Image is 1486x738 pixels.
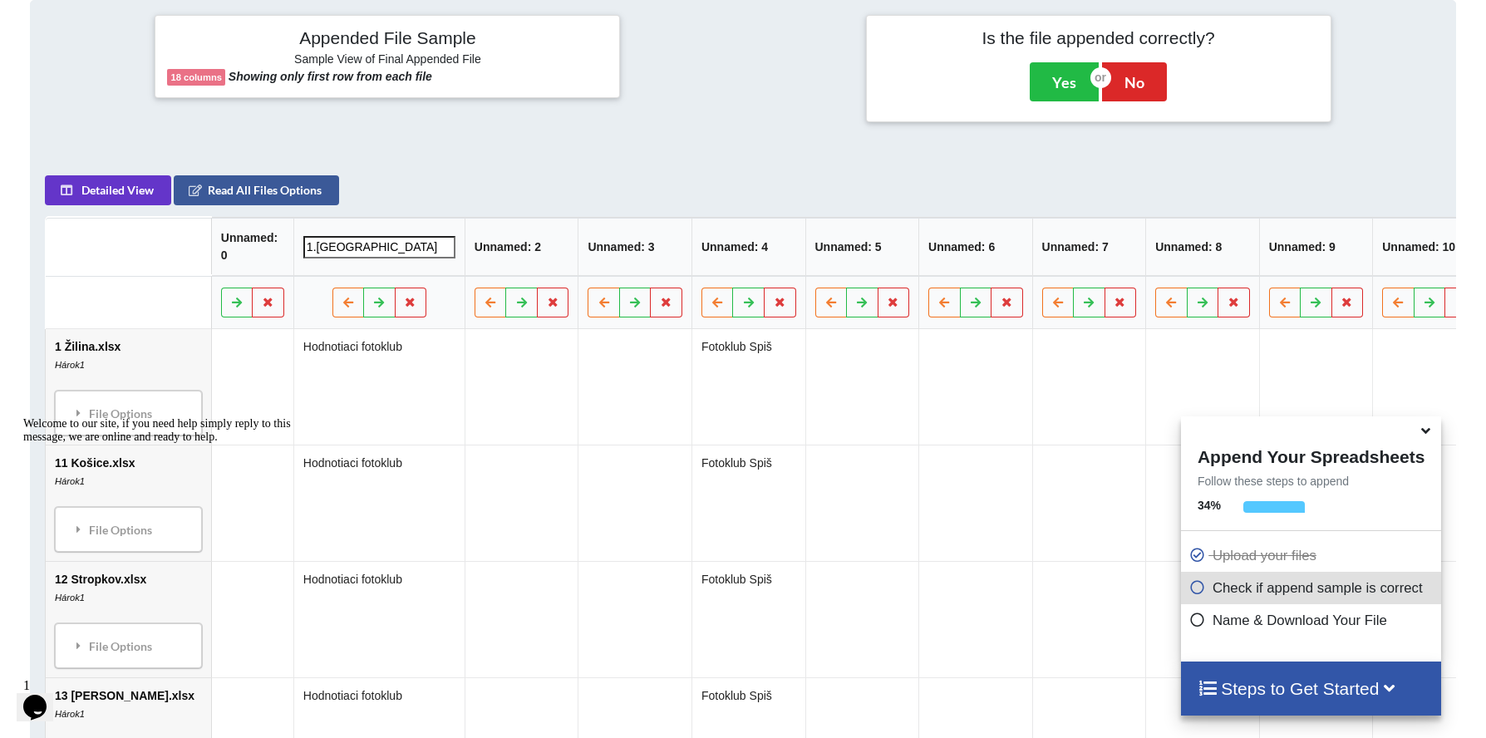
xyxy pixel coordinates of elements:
b: Showing only first row from each file [229,70,432,83]
iframe: chat widget [17,672,70,721]
button: Yes [1030,62,1099,101]
p: Follow these steps to append [1181,473,1441,490]
p: Check if append sample is correct [1189,578,1437,598]
th: Unnamed: 7 [1031,218,1145,276]
th: Unnamed: 4 [691,218,805,276]
span: Welcome to our site, if you need help simply reply to this message, we are online and ready to help. [7,7,274,32]
p: Name & Download Your File [1189,610,1437,631]
th: Unnamed: 0 [211,218,293,276]
button: Read All Files Options [174,175,339,205]
button: Detailed View [45,175,171,205]
td: Fotoklub Spiš [691,329,805,445]
th: Unnamed: 2 [465,218,578,276]
iframe: chat widget [17,411,316,663]
td: Fotoklub Spiš [691,445,805,561]
td: Hodnotiaci fotoklub [293,445,465,561]
div: File Options [60,396,197,430]
h4: Is the file appended correctly? [878,27,1319,48]
i: Hárok1 [55,709,85,719]
td: Fotoklub Spiš [691,561,805,677]
h6: Sample View of Final Appended File [167,52,608,69]
td: Hodnotiaci fotoklub [293,329,465,445]
th: Unnamed: 6 [918,218,1032,276]
p: Upload your files [1189,545,1437,566]
button: No [1102,62,1167,101]
div: Welcome to our site, if you need help simply reply to this message, we are online and ready to help. [7,7,306,33]
th: Unnamed: 5 [805,218,918,276]
h4: Append Your Spreadsheets [1181,442,1441,467]
th: Unnamed: 3 [578,218,691,276]
b: 34 % [1198,499,1221,512]
h4: Steps to Get Started [1198,678,1424,699]
th: Unnamed: 8 [1145,218,1259,276]
i: Hárok1 [55,360,85,370]
th: Unnamed: 10 [1372,218,1486,276]
td: Hodnotiaci fotoklub [293,561,465,677]
h4: Appended File Sample [167,27,608,51]
td: 1 Žilina.xlsx [46,329,211,445]
th: Unnamed: 9 [1259,218,1373,276]
b: 18 columns [170,72,222,82]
